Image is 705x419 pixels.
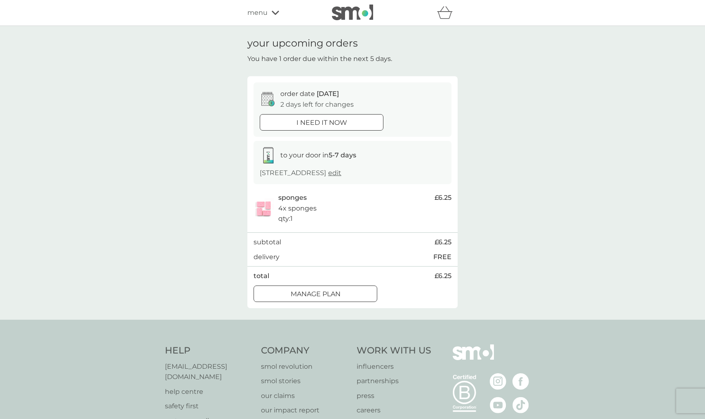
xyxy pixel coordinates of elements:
p: qty : 1 [278,213,293,224]
div: basket [437,5,458,21]
span: £6.25 [435,237,451,248]
button: i need it now [260,114,383,131]
p: [STREET_ADDRESS] [260,168,341,178]
a: our impact report [261,405,349,416]
a: edit [328,169,341,177]
h4: Work With Us [357,344,431,357]
a: our claims [261,391,349,401]
h4: Help [165,344,253,357]
a: careers [357,405,431,416]
img: visit the smol Youtube page [490,397,506,413]
p: 4x sponges [278,203,317,214]
p: subtotal [254,237,281,248]
img: visit the smol Instagram page [490,373,506,390]
p: sponges [278,192,307,203]
a: press [357,391,431,401]
p: You have 1 order due within the next 5 days. [247,54,392,64]
p: Manage plan [291,289,341,300]
span: to your door in [280,151,356,159]
a: help centre [165,386,253,397]
span: [DATE] [317,90,339,98]
p: 2 days left for changes [280,99,354,110]
p: i need it now [296,117,347,128]
span: menu [247,7,268,18]
a: influencers [357,361,431,372]
p: FREE [433,252,451,262]
button: Manage plan [254,286,377,302]
p: delivery [254,252,280,262]
a: safety first [165,401,253,412]
span: £6.25 [435,271,451,281]
img: visit the smol Facebook page [512,373,529,390]
p: order date [280,89,339,99]
img: visit the smol Tiktok page [512,397,529,413]
h4: Company [261,344,349,357]
span: £6.25 [435,192,451,203]
a: smol revolution [261,361,349,372]
h1: your upcoming orders [247,37,358,49]
a: smol stories [261,376,349,386]
img: smol [453,344,494,372]
a: [EMAIL_ADDRESS][DOMAIN_NAME] [165,361,253,382]
p: total [254,271,269,281]
img: smol [332,5,373,20]
a: partnerships [357,376,431,386]
strong: 5-7 days [329,151,356,159]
